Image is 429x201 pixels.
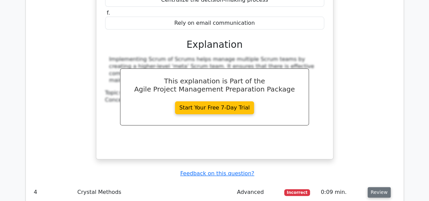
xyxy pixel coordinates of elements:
[109,56,320,84] div: Implementing Scrum of Scrums helps manage multiple Scrum teams by creating a higher-level 'meta' ...
[105,97,324,104] div: Concept:
[107,9,110,16] span: f.
[180,170,254,177] a: Feedback on this question?
[175,101,254,114] a: Start Your Free 7-Day Trial
[284,189,310,196] span: Incorrect
[105,17,324,30] div: Rely on email communication
[109,39,320,51] h3: Explanation
[368,187,391,198] button: Review
[105,89,324,97] div: Topic:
